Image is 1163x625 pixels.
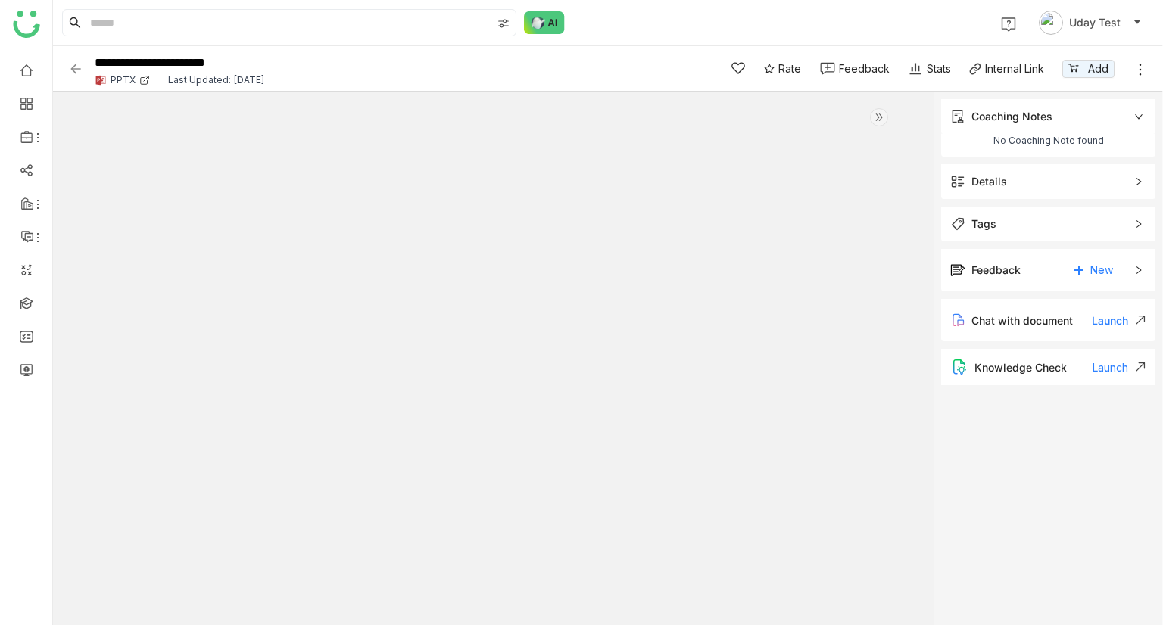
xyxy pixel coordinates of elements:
[985,61,1044,76] div: Internal Link
[971,173,1007,190] div: Details
[1069,14,1121,31] span: Uday Test
[820,62,835,75] img: feedback-1.svg
[13,11,40,38] img: logo
[971,108,1052,125] div: Coaching Notes
[839,61,890,76] div: Feedback
[1001,17,1016,32] img: help.svg
[497,17,510,30] img: search-type.svg
[941,249,1155,291] div: FeedbackNew
[941,99,1155,134] div: Coaching Notes
[95,74,107,86] img: pptx.svg
[908,61,951,76] div: Stats
[941,207,1155,241] div: Tags
[1093,361,1146,374] div: Launch
[971,216,996,232] div: Tags
[1039,11,1063,35] img: avatar
[68,61,83,76] img: back
[974,361,1067,374] div: Knowledge Check
[168,74,265,86] div: Last Updated: [DATE]
[1090,259,1113,281] span: New
[1092,314,1146,327] div: Launch
[941,164,1155,199] div: Details
[111,74,136,86] div: PPTX
[524,11,565,34] img: ask-buddy-normal.svg
[971,262,1021,278] div: Feedback
[778,61,801,76] span: Rate
[1062,60,1115,78] button: Add
[1036,11,1145,35] button: Uday Test
[908,61,923,76] img: stats.svg
[950,134,1146,148] div: No Coaching Note found
[971,314,1073,327] span: Chat with document
[1088,61,1108,77] span: Add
